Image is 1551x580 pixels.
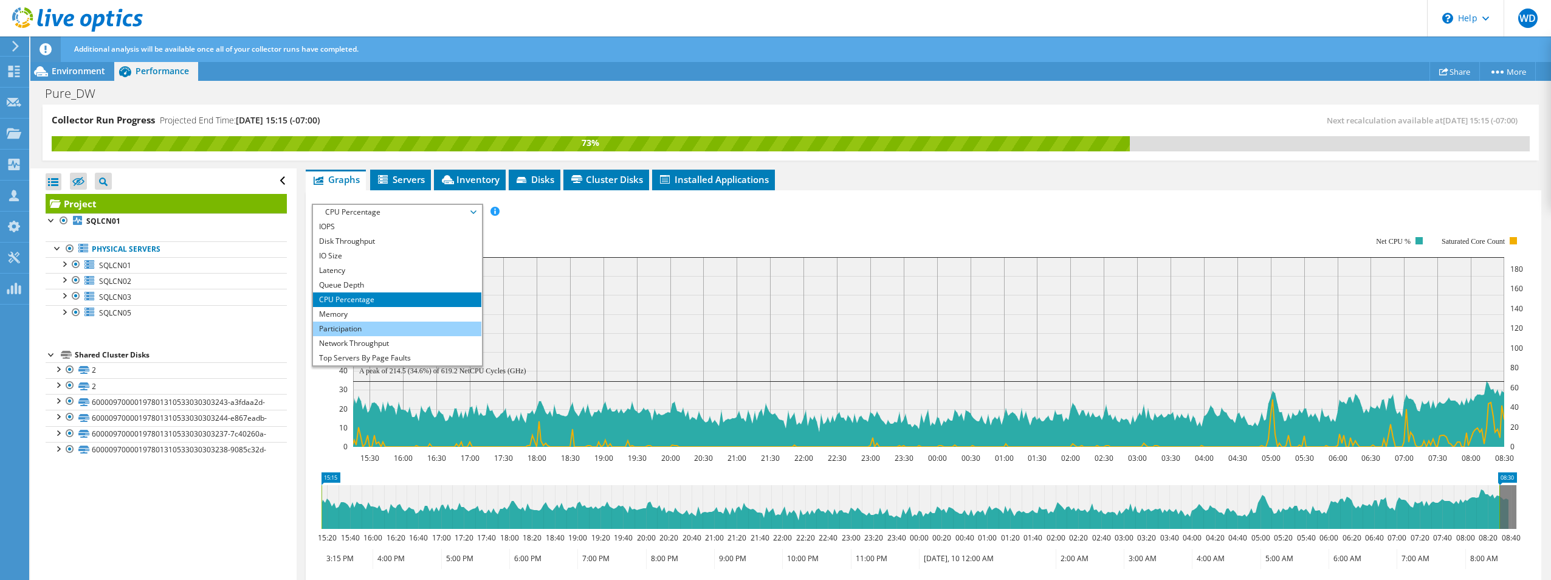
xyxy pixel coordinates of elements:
text: 07:40 [1432,533,1451,543]
text: 01:40 [1023,533,1042,543]
text: 16:30 [427,453,445,463]
span: Environment [52,65,105,77]
text: 00:30 [961,453,980,463]
text: 05:00 [1251,533,1270,543]
text: 02:20 [1068,533,1087,543]
text: 06:30 [1361,453,1380,463]
text: 04:00 [1194,453,1213,463]
text: 23:30 [894,453,913,463]
text: 06:40 [1364,533,1383,543]
text: 20:20 [659,533,678,543]
text: 07:00 [1394,453,1413,463]
text: 80 [1510,362,1519,373]
a: More [1479,62,1536,81]
text: 08:20 [1478,533,1497,543]
text: 18:00 [527,453,546,463]
text: 03:00 [1127,453,1146,463]
text: 60 [1510,382,1519,393]
text: 20:00 [661,453,679,463]
text: 22:40 [818,533,837,543]
text: 04:20 [1205,533,1224,543]
text: 20:40 [682,533,701,543]
text: 06:20 [1342,533,1361,543]
text: 19:00 [568,533,586,543]
text: Net CPU % [1376,237,1411,246]
text: 00:00 [927,453,946,463]
a: SQLCN05 [46,305,287,321]
li: IO Size [313,249,481,263]
text: 20 [339,404,348,414]
span: Performance [136,65,189,77]
text: 16:00 [393,453,412,463]
text: 02:00 [1061,453,1079,463]
text: 19:40 [613,533,632,543]
text: 15:40 [340,533,359,543]
text: 18:20 [522,533,541,543]
text: 40 [1510,402,1519,412]
li: IOPS [313,219,481,234]
text: 07:20 [1410,533,1429,543]
span: Servers [376,173,425,185]
li: Network Throughput [313,336,481,351]
text: 21:30 [760,453,779,463]
text: 22:00 [772,533,791,543]
text: 18:30 [560,453,579,463]
text: 03:40 [1160,533,1178,543]
span: WD [1518,9,1538,28]
span: Graphs [312,173,360,185]
a: SQLCN01 [46,213,287,229]
text: 04:40 [1228,533,1247,543]
text: 01:20 [1000,533,1019,543]
li: CPU Percentage [313,292,481,307]
text: 08:40 [1501,533,1520,543]
li: Memory [313,307,481,322]
a: SQLCN02 [46,273,287,289]
text: 30 [339,384,348,395]
text: 00:40 [955,533,974,543]
span: Disks [515,173,554,185]
text: 0 [1510,441,1515,452]
a: 2 [46,378,287,394]
span: [DATE] 15:15 (-07:00) [236,114,320,126]
a: Share [1429,62,1480,81]
text: A peak of 214.5 (34.6%) of 619.2 NetCPU Cycles (GHz) [359,367,526,375]
span: CPU Percentage [319,205,475,219]
text: 18:40 [545,533,564,543]
text: 15:30 [360,453,379,463]
text: 03:30 [1161,453,1180,463]
text: 04:30 [1228,453,1247,463]
li: Latency [313,263,481,278]
text: 02:30 [1094,453,1113,463]
text: 04:00 [1182,533,1201,543]
text: 08:00 [1456,533,1474,543]
span: [DATE] 15:15 (-07:00) [1443,115,1518,126]
text: 06:00 [1328,453,1347,463]
text: 06:00 [1319,533,1338,543]
text: 10 [339,423,348,433]
span: Next recalculation available at [1327,115,1524,126]
text: 01:00 [977,533,996,543]
text: 02:00 [1046,533,1065,543]
text: 07:00 [1387,533,1406,543]
text: 05:30 [1295,453,1313,463]
text: 08:00 [1461,453,1480,463]
text: 23:00 [861,453,879,463]
text: 140 [1510,303,1523,314]
text: 19:00 [594,453,613,463]
text: 21:00 [727,453,746,463]
text: 17:30 [493,453,512,463]
text: 100 [1510,343,1523,353]
svg: \n [1442,13,1453,24]
text: 16:20 [386,533,405,543]
text: 40 [339,365,348,376]
text: 00:00 [909,533,928,543]
span: Inventory [440,173,500,185]
text: 00:20 [932,533,951,543]
text: 0 [343,441,348,452]
text: 21:20 [727,533,746,543]
text: 21:00 [704,533,723,543]
a: 2 [46,362,287,378]
a: 60000970000197801310533030303243-a3fdaa2d- [46,394,287,410]
li: Participation [313,322,481,336]
text: 08:30 [1494,453,1513,463]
